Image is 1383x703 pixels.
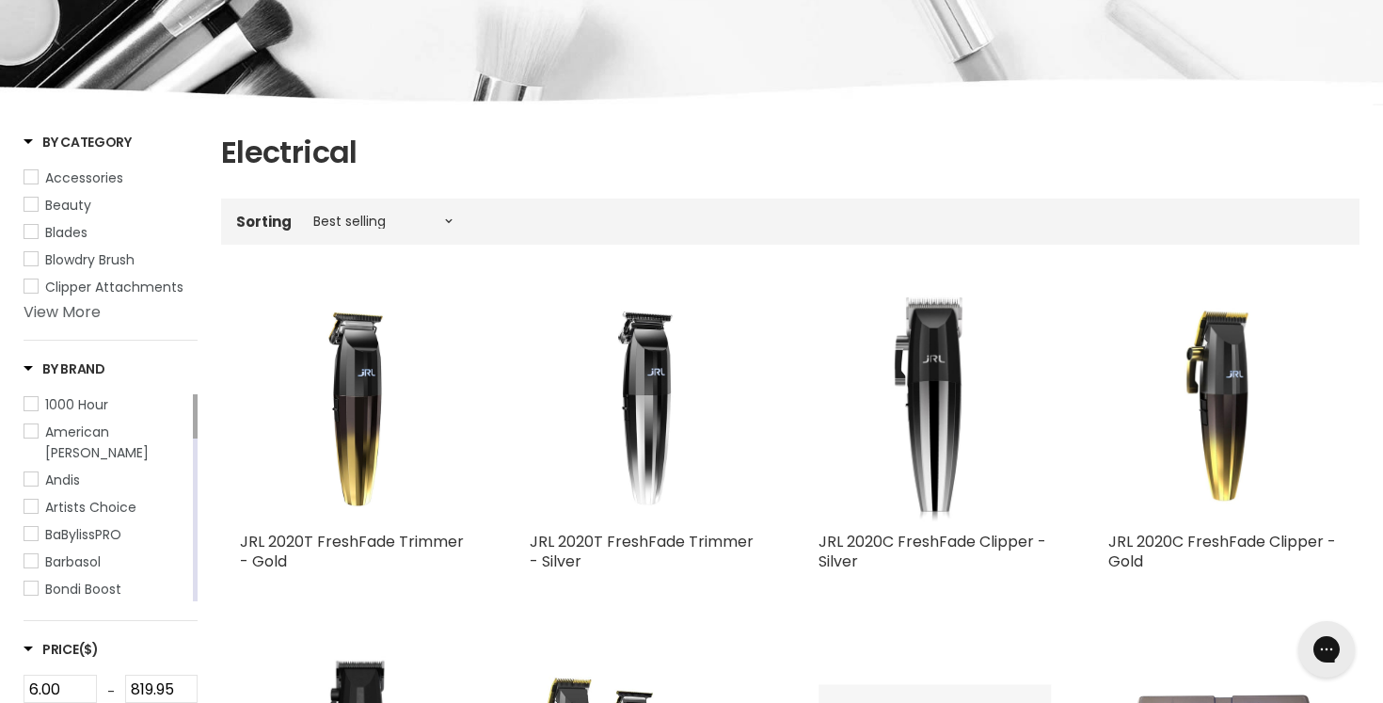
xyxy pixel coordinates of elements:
[530,531,754,572] a: JRL 2020T FreshFade Trimmer - Silver
[24,277,198,297] a: Clipper Attachments
[79,640,99,659] span: ($)
[45,580,121,599] span: Bondi Boost
[236,214,292,230] label: Sorting
[240,290,473,523] a: JRL 2020T FreshFade Trimmer - Gold
[24,195,198,216] a: Beauty
[24,640,99,659] span: Price
[24,497,189,518] a: Artists Choice
[221,133,1359,172] h1: Electrical
[269,290,444,523] img: JRL 2020T FreshFade Trimmer - Gold
[45,278,183,296] span: Clipper Attachments
[24,133,132,152] h3: By Category
[45,250,135,269] span: Blowdry Brush
[819,531,1046,572] a: JRL 2020C FreshFade Clipper - Silver
[24,422,189,463] a: American Barber
[24,168,198,188] a: Accessories
[45,395,108,414] span: 1000 Hour
[45,168,123,187] span: Accessories
[24,579,189,599] a: Bondi Boost
[45,196,91,215] span: Beauty
[24,394,189,415] a: 1000 Hour
[45,471,80,489] span: Andis
[24,675,97,703] input: Min Price
[45,525,121,544] span: BaBylissPRO
[1289,615,1364,684] iframe: Gorgias live chat messenger
[1108,531,1336,572] a: JRL 2020C FreshFade Clipper - Gold
[45,423,149,462] span: American [PERSON_NAME]
[558,290,733,523] img: JRL 2020T FreshFade Trimmer - Silver
[24,222,198,243] a: Blades
[24,470,189,490] a: Andis
[819,290,1052,523] img: JRL 2020C FreshFade Clipper - Silver
[24,249,198,270] a: Blowdry Brush
[24,551,189,572] a: Barbasol
[24,359,105,378] h3: By Brand
[240,531,464,572] a: JRL 2020T FreshFade Trimmer - Gold
[24,524,189,545] a: BaBylissPRO
[125,675,199,703] input: Max Price
[1108,290,1342,523] img: JRL 2020C FreshFade Clipper - Gold
[24,640,99,659] h3: Price($)
[45,552,101,571] span: Barbasol
[24,301,101,323] a: View More
[530,290,763,523] a: JRL 2020T FreshFade Trimmer - Silver
[45,223,87,242] span: Blades
[45,498,136,517] span: Artists Choice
